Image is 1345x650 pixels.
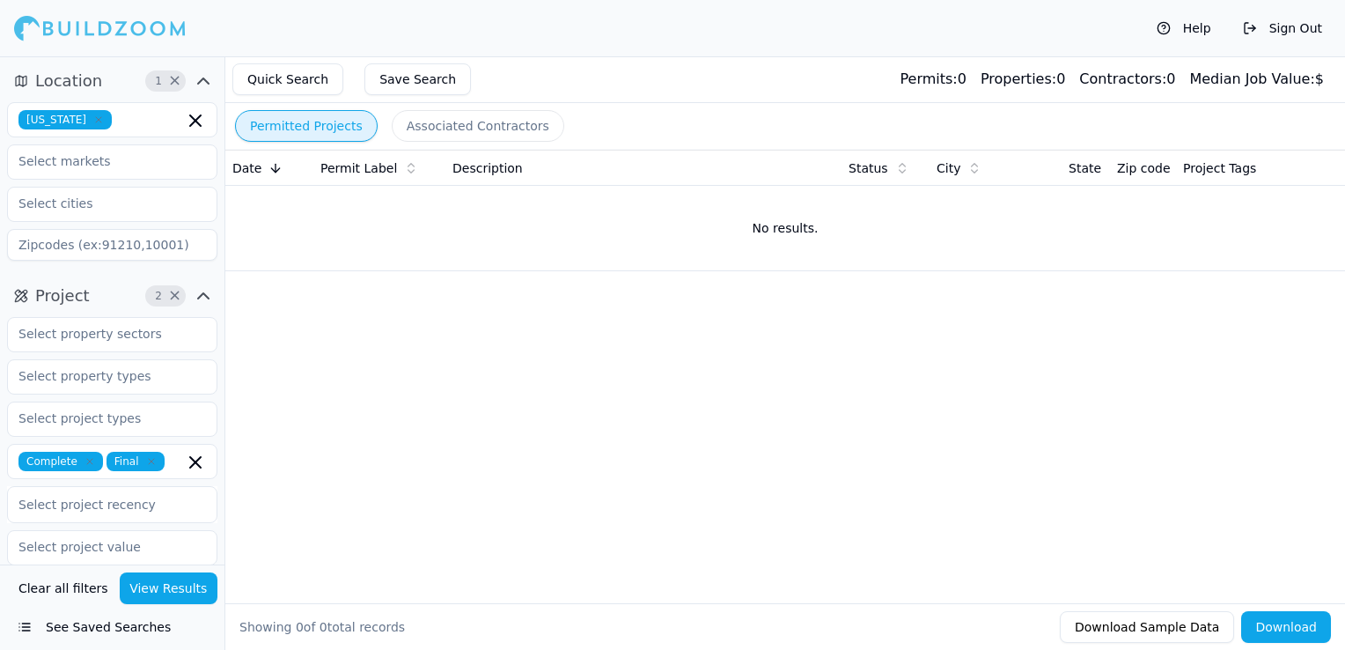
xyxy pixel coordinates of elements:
input: Select project value [8,531,195,563]
span: Status [849,159,888,177]
span: Location [35,69,102,93]
td: No results. [225,186,1345,270]
button: Associated Contractors [392,110,564,142]
div: 0 [981,69,1065,90]
button: Quick Search [232,63,343,95]
span: Date [232,159,261,177]
span: Contractors: [1079,70,1166,87]
input: Select property sectors [8,318,195,350]
button: Download Sample Data [1060,611,1234,643]
span: Properties: [981,70,1056,87]
button: View Results [120,572,218,604]
span: Project [35,284,90,308]
div: 0 [1079,69,1175,90]
span: Permits: [900,70,957,87]
span: 2 [150,287,167,305]
span: 0 [320,620,327,634]
input: Select project types [8,403,195,434]
input: Select property types [8,360,195,392]
button: Project2Clear Project filters [7,282,217,310]
input: Select cities [8,188,195,219]
span: Clear Project filters [168,292,181,300]
span: City [937,159,960,177]
span: 0 [296,620,304,634]
span: Permit Label [320,159,397,177]
input: Select markets [8,145,195,177]
button: Download [1241,611,1331,643]
button: Save Search [364,63,471,95]
div: $ [1189,69,1324,90]
button: Clear all filters [14,572,113,604]
div: Showing of total records [239,618,405,636]
span: Final [107,452,165,471]
span: Zip code [1117,159,1171,177]
span: Project Tags [1183,159,1256,177]
div: 0 [900,69,966,90]
span: Median Job Value: [1189,70,1314,87]
button: See Saved Searches [7,611,217,643]
input: Zipcodes (ex:91210,10001) [7,229,217,261]
span: State [1069,159,1101,177]
span: Description [452,159,523,177]
button: Permitted Projects [235,110,378,142]
span: 1 [150,72,167,90]
button: Sign Out [1234,14,1331,42]
span: Complete [18,452,103,471]
span: [US_STATE] [18,110,112,129]
button: Location1Clear Location filters [7,67,217,95]
button: Help [1148,14,1220,42]
span: Clear Location filters [168,77,181,85]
